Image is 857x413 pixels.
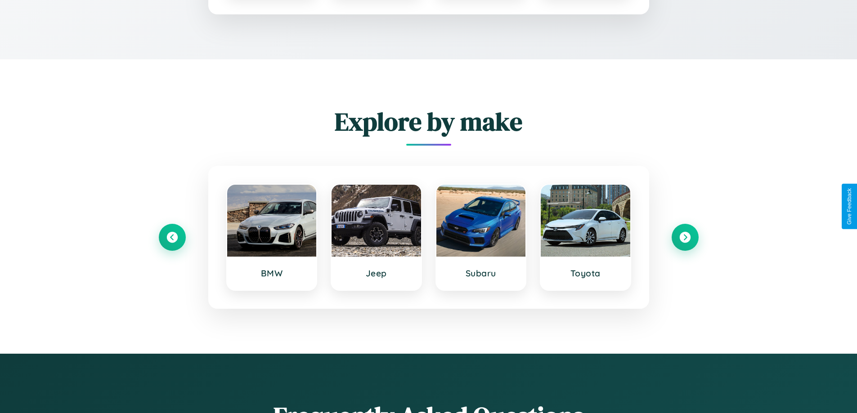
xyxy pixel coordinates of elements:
[159,104,699,139] h2: Explore by make
[341,268,412,279] h3: Jeep
[550,268,621,279] h3: Toyota
[236,268,308,279] h3: BMW
[445,268,517,279] h3: Subaru
[846,188,853,225] div: Give Feedback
